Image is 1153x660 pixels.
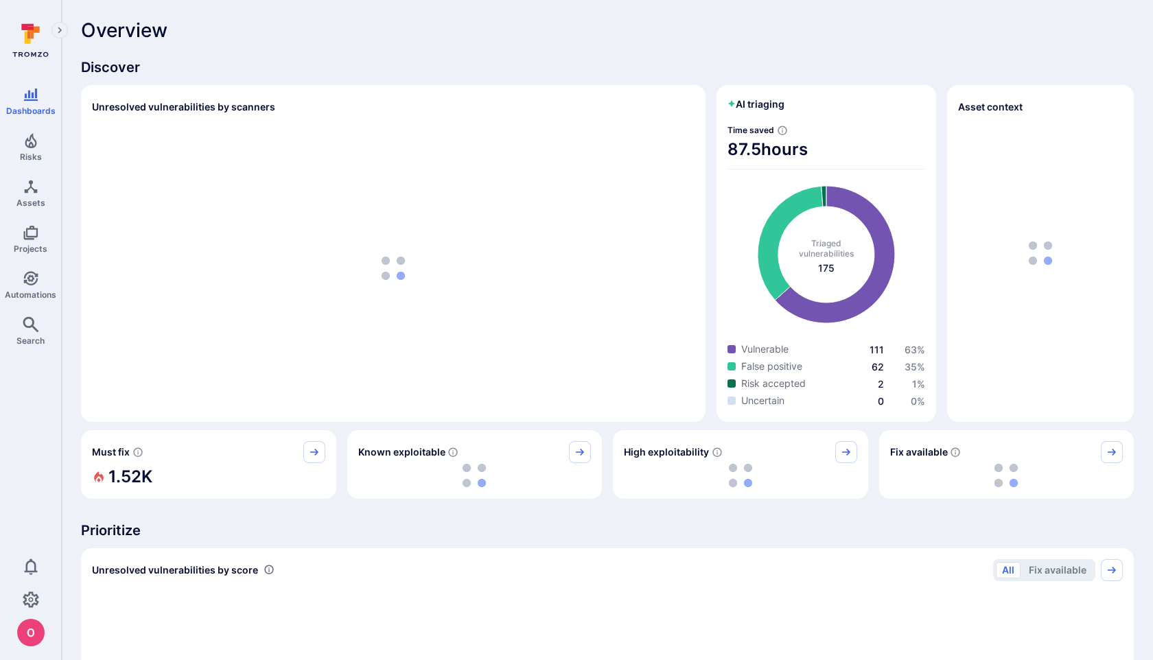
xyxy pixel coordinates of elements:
span: Search [16,335,45,346]
span: Uncertain [741,394,784,408]
span: Known exploitable [358,445,445,459]
span: False positive [741,360,802,373]
h2: AI triaging [727,97,784,111]
span: 87.5 hours [727,139,925,161]
div: Must fix [81,430,336,499]
span: Time saved [727,125,774,135]
img: Loading... [994,464,1018,487]
img: Loading... [463,464,486,487]
i: Expand navigation menu [55,25,65,36]
a: 62 [872,361,884,373]
span: Fix available [890,445,948,459]
a: 0 [878,395,884,407]
span: Must fix [92,445,130,459]
div: loading spinner [358,463,592,488]
span: 1 % [912,378,925,390]
span: Assets [16,198,45,208]
span: Discover [81,58,1134,77]
svg: Risk score >=40 , missed SLA [132,447,143,458]
a: 2 [878,378,884,390]
span: Overview [81,19,167,41]
span: Vulnerable [741,342,789,356]
span: total [818,261,835,275]
div: Known exploitable [347,430,603,499]
a: 35% [905,361,925,373]
img: Loading... [729,464,752,487]
span: Risk accepted [741,377,806,390]
svg: Confirmed exploitable by KEV [447,447,458,458]
div: Fix available [879,430,1134,499]
a: 63% [905,344,925,355]
span: High exploitability [624,445,709,459]
div: High exploitability [613,430,868,499]
svg: EPSS score ≥ 0.7 [712,447,723,458]
span: Dashboards [6,106,56,116]
span: Risks [20,152,42,162]
button: All [996,562,1021,578]
span: Projects [14,244,47,254]
img: ACg8ocJcCe-YbLxGm5tc0PuNRxmgP8aEm0RBXn6duO8aeMVK9zjHhw=s96-c [17,619,45,646]
span: Unresolved vulnerabilities by score [92,563,258,577]
button: Fix available [1023,562,1093,578]
div: loading spinner [92,126,695,411]
span: Asset context [958,100,1023,114]
svg: Vulnerabilities with fix available [950,447,961,458]
div: Number of vulnerabilities in status 'Open' 'Triaged' and 'In process' grouped by score [264,563,275,577]
span: 0 % [911,395,925,407]
h2: 1.52K [108,463,152,491]
span: 35 % [905,361,925,373]
span: Automations [5,290,56,300]
a: 1% [912,378,925,390]
span: Triaged vulnerabilities [799,238,854,259]
div: loading spinner [624,463,857,488]
svg: Estimated based on an average time of 30 mins needed to triage each vulnerability [777,125,788,136]
span: 63 % [905,344,925,355]
h2: Unresolved vulnerabilities by scanners [92,100,275,114]
div: oleg malkov [17,619,45,646]
div: loading spinner [890,463,1123,488]
a: 111 [870,344,884,355]
a: 0% [911,395,925,407]
span: Prioritize [81,521,1134,540]
button: Expand navigation menu [51,22,68,38]
img: Loading... [382,257,405,280]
